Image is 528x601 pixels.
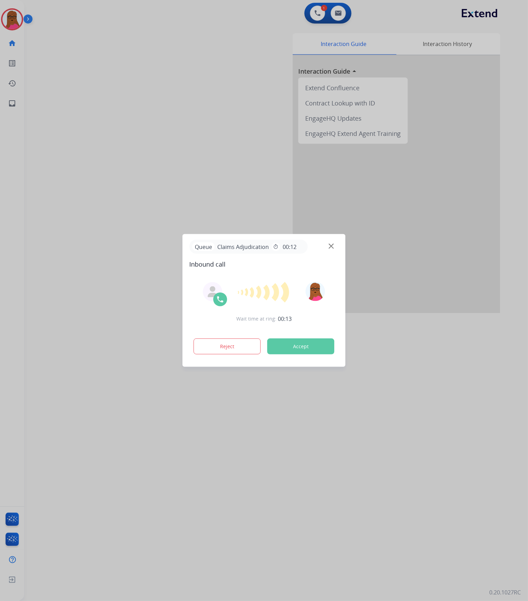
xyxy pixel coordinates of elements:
img: call-icon [216,295,225,304]
span: 00:13 [278,315,292,323]
span: 00:12 [283,243,297,251]
mat-icon: timer [273,244,279,250]
img: agent-avatar [207,286,218,297]
p: 0.20.1027RC [490,589,521,597]
span: Inbound call [190,259,339,269]
img: avatar [306,282,325,301]
p: Queue [192,242,215,251]
span: Claims Adjudication [215,243,272,251]
span: Wait time at ring: [236,315,276,322]
button: Reject [194,339,261,354]
img: close-button [329,244,334,249]
button: Accept [267,339,335,354]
